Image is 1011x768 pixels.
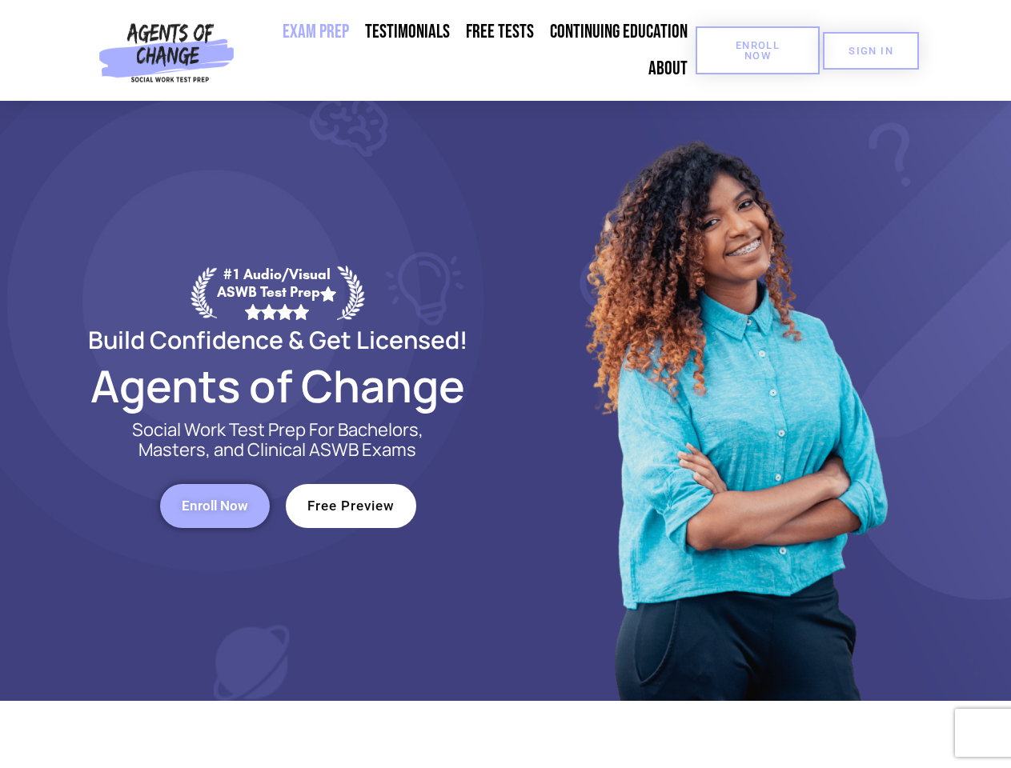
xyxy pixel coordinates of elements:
nav: Menu [241,14,696,87]
a: Continuing Education [542,14,696,50]
a: Exam Prep [275,14,357,50]
a: Testimonials [357,14,458,50]
a: Free Preview [286,484,416,528]
img: Website Image 1 (1) [574,101,894,701]
span: Free Preview [307,499,395,513]
div: #1 Audio/Visual ASWB Test Prep [217,266,337,319]
span: Enroll Now [182,499,248,513]
a: Free Tests [458,14,542,50]
h2: Agents of Change [50,367,506,404]
a: Enroll Now [696,26,820,74]
a: SIGN IN [823,32,919,70]
a: Enroll Now [160,484,270,528]
span: Enroll Now [721,40,794,61]
a: About [640,50,696,87]
span: SIGN IN [849,46,893,56]
h2: Build Confidence & Get Licensed! [50,328,506,351]
p: Social Work Test Prep For Bachelors, Masters, and Clinical ASWB Exams [114,420,442,460]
